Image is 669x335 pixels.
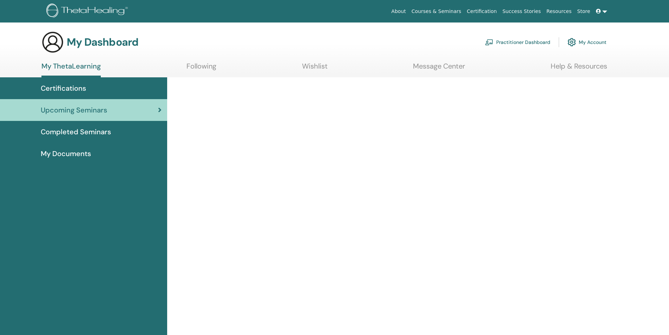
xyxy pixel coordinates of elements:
[41,31,64,53] img: generic-user-icon.jpg
[544,5,575,18] a: Resources
[485,39,493,45] img: chalkboard-teacher.svg
[186,62,216,76] a: Following
[302,62,328,76] a: Wishlist
[46,4,130,19] img: logo.png
[41,127,111,137] span: Completed Seminars
[409,5,464,18] a: Courses & Seminars
[41,105,107,115] span: Upcoming Seminars
[568,34,606,50] a: My Account
[500,5,544,18] a: Success Stories
[388,5,408,18] a: About
[41,148,91,159] span: My Documents
[67,36,138,49] h3: My Dashboard
[485,34,550,50] a: Practitioner Dashboard
[551,62,607,76] a: Help & Resources
[413,62,465,76] a: Message Center
[41,83,86,94] span: Certifications
[575,5,593,18] a: Store
[41,62,101,77] a: My ThetaLearning
[568,36,576,48] img: cog.svg
[464,5,499,18] a: Certification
